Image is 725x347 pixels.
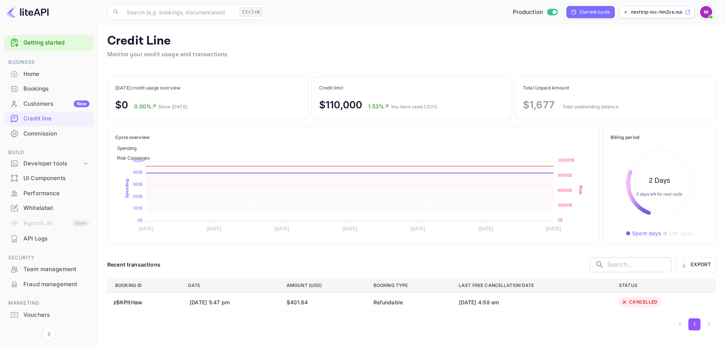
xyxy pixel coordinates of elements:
[107,278,716,312] table: a dense table
[23,100,89,108] div: Customers
[5,67,93,81] a: Home
[523,97,555,112] p: $1,677
[5,171,93,185] a: UI Components
[546,226,561,231] tspan: [DATE]
[23,130,89,138] div: Commission
[275,226,289,231] tspan: [DATE]
[5,308,93,322] a: Vouchers
[6,6,49,18] img: LiteAPI logo
[558,158,574,162] tspan: 120000$
[207,226,221,231] tspan: [DATE]
[133,206,142,210] tspan: 100$
[391,103,438,110] p: You have used 1.53%
[117,146,137,151] span: Spending
[558,217,563,222] tspan: 0$
[453,278,613,292] th: Last free cancellation date
[23,189,89,198] div: Performance
[5,201,93,216] div: Whitelabel
[23,114,89,123] div: Credit line
[23,85,89,93] div: Bookings
[5,201,93,215] a: Whitelabel
[133,158,142,162] tspan: 500$
[510,8,561,17] div: Switch to Sandbox mode
[287,298,308,306] div: $401.64
[107,261,160,268] div: Recent transactions
[158,103,187,110] p: Since [DATE]
[133,194,142,198] tspan: 200$
[5,186,93,201] div: Performance
[115,97,128,112] p: $0
[23,39,89,47] a: Getting started
[115,134,592,141] p: Cycle overview
[5,262,93,276] a: Team management
[107,50,227,59] p: Monitor your credit usage and transactions
[523,85,619,91] p: Total Unpaid Amount
[5,231,93,246] div: API Logs
[558,173,572,177] tspan: 90000$
[607,257,671,272] input: Search...
[281,278,367,292] th: Amount (USD)
[611,134,708,141] p: Billing period
[23,174,89,183] div: UI Components
[115,85,187,91] p: [DATE] credit usage overview
[117,156,150,161] span: Risk Converges
[107,34,227,49] p: Credit Line
[5,111,93,125] a: Credit line
[459,298,499,306] div: [DATE] 4:59 am
[23,70,89,79] div: Home
[5,126,93,141] div: Commission
[5,277,93,291] a: Fraud management
[5,35,93,51] div: Getting started
[5,67,93,82] div: Home
[5,148,93,157] span: Build
[139,226,154,231] tspan: [DATE]
[558,188,572,192] tspan: 60000$
[108,278,182,292] th: Booking ID
[319,85,438,91] p: Credit limit
[688,318,700,330] button: page 1
[5,97,93,111] a: CustomersNew
[631,9,683,15] p: nexttrip-inc-hm2vs.nui...
[578,185,583,195] text: Risk
[368,102,389,110] p: 1.53%
[673,318,716,330] nav: pagination navigation
[5,157,93,170] div: Developer tools
[133,170,142,174] tspan: 400$
[5,299,93,307] span: Marketing
[5,186,93,200] a: Performance
[5,171,93,186] div: UI Components
[613,278,716,292] th: Status
[134,102,157,110] p: 0.00%
[319,97,362,112] p: $110,000
[5,262,93,277] div: Team management
[5,277,93,292] div: Fraud management
[23,265,89,274] div: Team management
[410,226,425,231] tspan: [DATE]
[133,182,142,186] tspan: 300$
[5,82,93,96] a: Bookings
[367,278,453,292] th: Booking Type
[23,280,89,289] div: Fraud management
[23,234,89,243] div: API Logs
[566,6,615,18] div: Click to change billing cycle
[478,226,493,231] tspan: [DATE]
[5,231,93,245] a: API Logs
[122,5,236,20] input: Search (e.g. bookings, documentation)
[23,311,89,319] div: Vouchers
[580,9,610,15] div: Current cycle
[239,7,263,17] div: Ctrl+K
[676,257,716,272] button: Export
[23,159,82,168] div: Developer tools
[513,8,543,17] span: Production
[5,58,93,66] span: Business
[5,308,93,322] div: Vouchers
[562,103,619,110] p: Total outstanding balance
[42,327,56,341] button: Collapse navigation
[190,298,275,306] div: [DATE] 5:47 pm
[137,217,142,222] tspan: 0$
[5,111,93,126] div: Credit line
[373,298,403,306] div: Refundable
[23,204,89,213] div: Whitelabel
